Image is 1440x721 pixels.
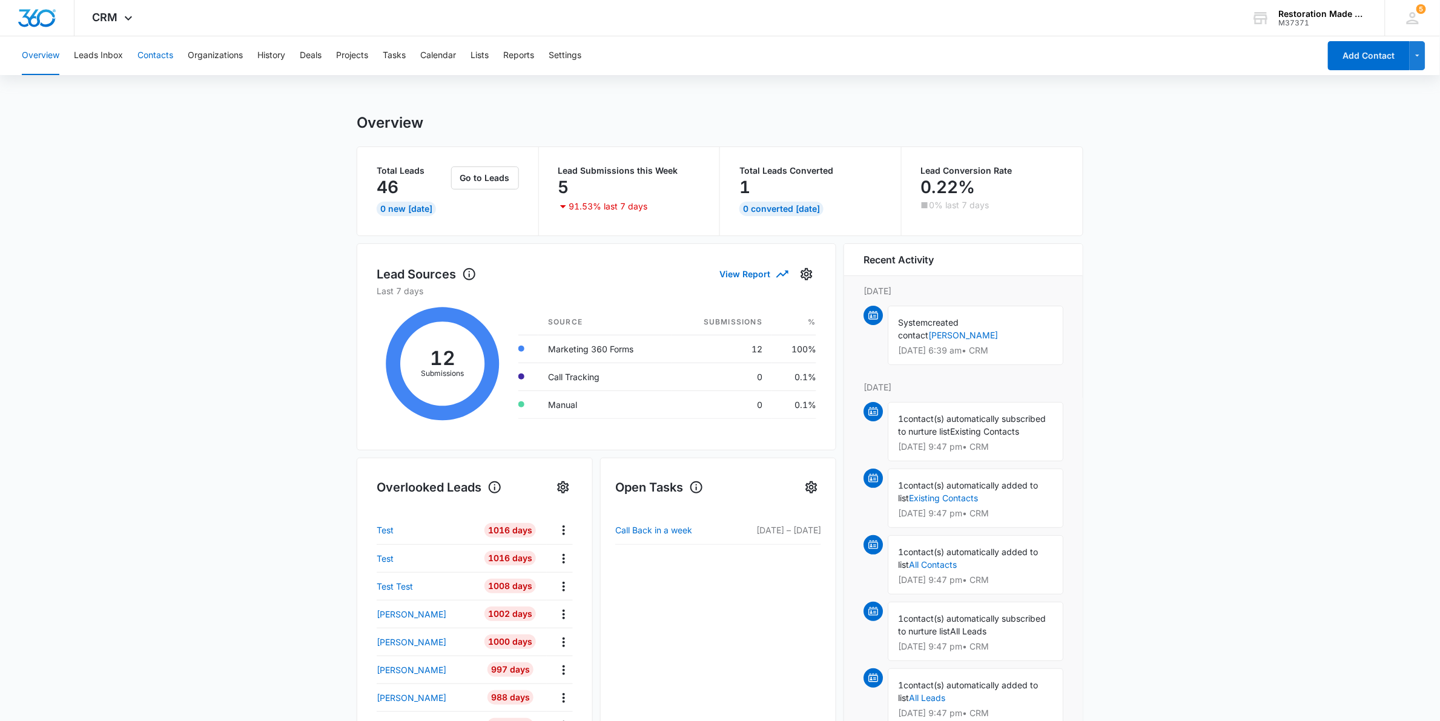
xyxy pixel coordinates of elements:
td: Manual [538,390,672,418]
p: [DATE] 9:47 pm • CRM [898,509,1053,518]
a: All Leads [909,693,945,703]
button: Deals [300,36,322,75]
button: Settings [797,265,816,284]
h6: Recent Activity [864,252,934,267]
button: Overview [22,36,59,75]
span: contact(s) automatically added to list [898,680,1038,703]
a: All Contacts [909,559,957,570]
span: 1 [898,480,903,490]
span: contact(s) automatically subscribed to nurture list [898,613,1046,636]
td: 0.1% [772,390,816,418]
span: 5 [1416,4,1426,14]
span: 1 [898,547,903,557]
p: Test [377,552,394,565]
p: 0% last 7 days [930,201,989,209]
th: Submissions [672,309,772,335]
button: View Report [719,263,787,285]
button: Settings [802,478,821,497]
a: Go to Leads [451,173,519,183]
th: Source [538,309,672,335]
button: Reports [503,36,534,75]
p: Test [377,524,394,536]
p: [PERSON_NAME] [377,691,446,704]
a: [PERSON_NAME] [377,691,474,704]
button: Actions [554,605,573,624]
div: 997 Days [487,662,533,677]
span: contact(s) automatically added to list [898,547,1038,570]
p: Lead Conversion Rate [921,166,1064,175]
span: contact(s) automatically added to list [898,480,1038,503]
span: created contact [898,317,959,340]
div: 1000 Days [484,634,536,649]
p: 0.22% [921,177,976,197]
td: 100% [772,335,816,363]
td: Marketing 360 Forms [538,335,672,363]
td: 0 [672,363,772,390]
button: Calendar [420,36,456,75]
p: [PERSON_NAME] [377,663,446,676]
td: 0 [672,390,772,418]
button: Organizations [188,36,243,75]
p: [DATE] 9:47 pm • CRM [898,443,1053,451]
h1: Overview [357,114,423,132]
div: notifications count [1416,4,1426,14]
span: 1 [898,613,903,624]
p: [DATE] 9:47 pm • CRM [898,642,1053,651]
p: [DATE] [864,285,1063,297]
a: [PERSON_NAME] [377,636,474,648]
button: Actions [554,549,573,568]
p: Last 7 days [377,285,816,297]
p: [PERSON_NAME] [377,636,446,648]
div: account id [1279,19,1367,27]
a: Test Test [377,580,474,593]
button: Contacts [137,36,173,75]
div: 1016 Days [484,551,536,565]
span: contact(s) automatically subscribed to nurture list [898,413,1046,436]
button: Add Contact [1328,41,1410,70]
div: 1002 Days [484,607,536,621]
button: Actions [554,660,573,679]
div: 1008 Days [484,579,536,593]
p: Test Test [377,580,413,593]
p: Total Leads Converted [739,166,882,175]
a: Test [377,552,474,565]
p: 1 [739,177,750,197]
span: CRM [93,11,118,24]
td: 12 [672,335,772,363]
button: History [257,36,285,75]
td: 0.1% [772,363,816,390]
button: Actions [554,521,573,539]
button: Actions [554,688,573,707]
p: [PERSON_NAME] [377,608,446,621]
p: Total Leads [377,166,449,175]
button: Leads Inbox [74,36,123,75]
a: [PERSON_NAME] [928,330,998,340]
div: 0 Converted [DATE] [739,202,824,216]
a: [PERSON_NAME] [377,608,474,621]
button: Projects [336,36,368,75]
h1: Lead Sources [377,265,477,283]
button: Actions [554,577,573,596]
h1: Overlooked Leads [377,478,502,496]
a: Test [377,524,474,536]
p: [DATE] – [DATE] [727,524,821,536]
span: 1 [898,413,903,424]
p: 91.53% last 7 days [569,202,648,211]
div: 0 New [DATE] [377,202,436,216]
span: All Leads [950,626,986,636]
button: Go to Leads [451,166,519,189]
button: Settings [549,36,581,75]
a: [PERSON_NAME] [377,663,474,676]
span: Existing Contacts [950,426,1019,436]
span: System [898,317,928,328]
button: Lists [471,36,489,75]
p: [DATE] 9:47 pm • CRM [898,576,1053,584]
p: [DATE] [864,381,1063,393]
div: 1016 Days [484,523,536,538]
p: 46 [377,177,398,197]
h1: Open Tasks [615,478,704,496]
a: Existing Contacts [909,493,978,503]
p: [DATE] 6:39 am • CRM [898,346,1053,355]
p: Lead Submissions this Week [558,166,701,175]
button: Actions [554,633,573,651]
